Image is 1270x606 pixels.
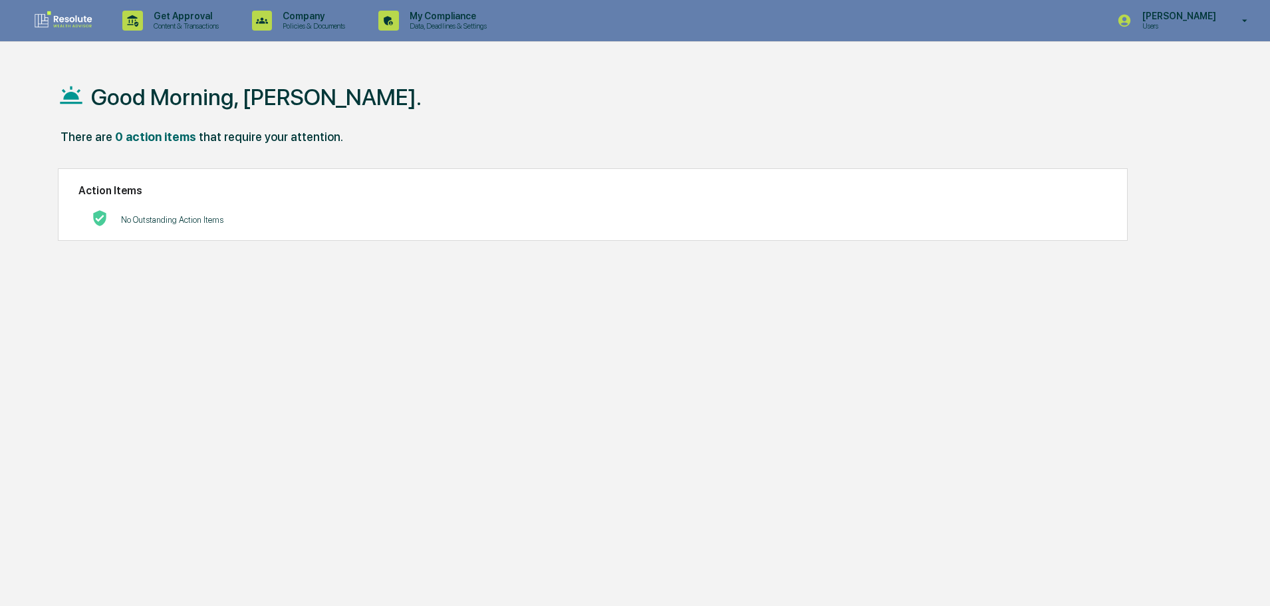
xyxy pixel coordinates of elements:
div: that require your attention. [199,130,343,144]
img: No Actions logo [92,210,108,226]
p: Policies & Documents [272,21,352,31]
div: There are [61,130,112,144]
p: Get Approval [143,11,225,21]
p: My Compliance [399,11,493,21]
p: No Outstanding Action Items [121,215,223,225]
h1: Good Morning, [PERSON_NAME]. [91,84,422,110]
div: 0 action items [115,130,196,144]
p: Data, Deadlines & Settings [399,21,493,31]
p: Content & Transactions [143,21,225,31]
img: logo [32,10,96,31]
p: Users [1132,21,1223,31]
p: [PERSON_NAME] [1132,11,1223,21]
p: Company [272,11,352,21]
h2: Action Items [78,184,1107,197]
